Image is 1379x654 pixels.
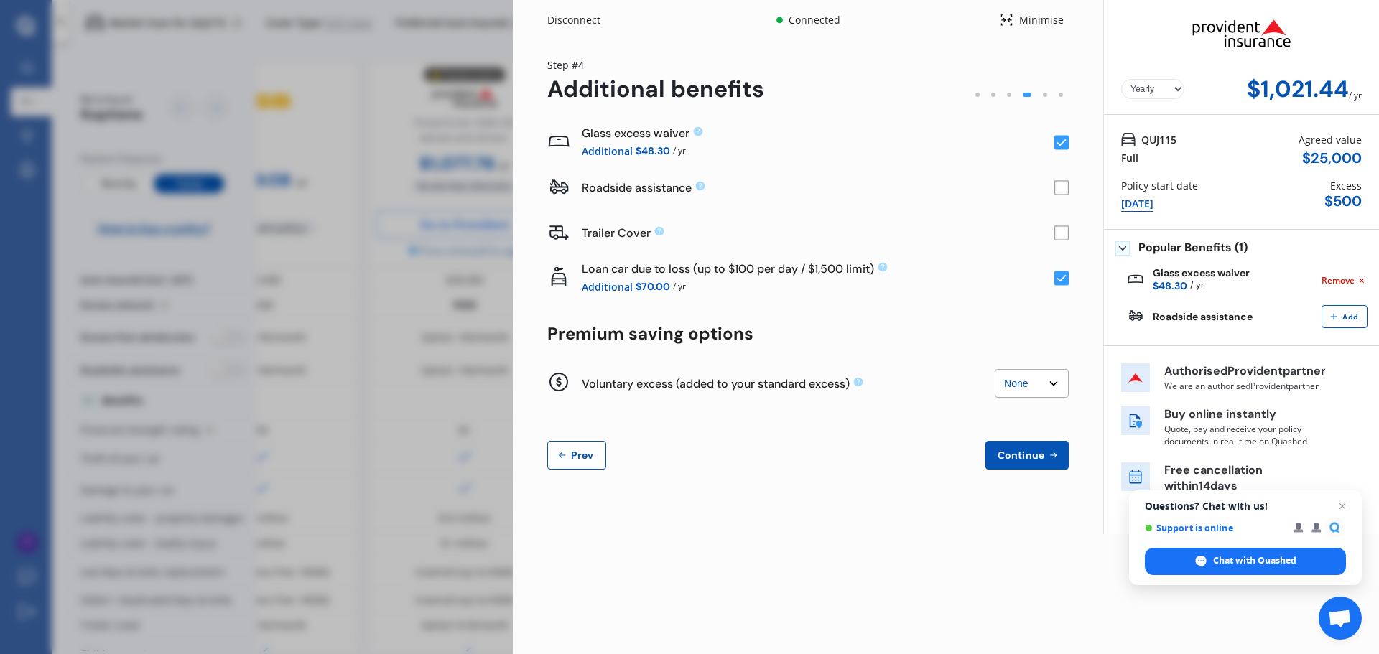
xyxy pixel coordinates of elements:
div: Disconnect [547,13,616,27]
div: Excess [1330,178,1362,193]
span: Remove [1322,274,1355,287]
div: Premium saving options [547,324,1069,344]
div: $1,021.44 [1247,76,1349,103]
span: $48.30 [636,143,670,159]
span: Prev [568,449,597,461]
span: / yr [673,279,686,295]
span: / yr [673,143,686,159]
div: Minimise [1013,13,1069,27]
div: $ 25,000 [1302,150,1362,167]
span: Chat with Quashed [1213,554,1296,567]
span: Questions? Chat with us! [1145,500,1346,512]
div: Open chat [1319,597,1362,640]
img: Provident.png [1169,6,1314,60]
span: Add [1339,313,1361,322]
span: Support is online [1145,523,1283,533]
div: [DATE] [1121,196,1153,212]
p: Free cancellation within 14 days [1164,462,1337,495]
p: We are an authorised Provident partner [1164,380,1337,392]
button: Continue [985,441,1069,470]
p: Authorised Provident partner [1164,363,1337,380]
div: Agreed value [1299,132,1362,147]
span: / yr [1190,279,1204,294]
span: Continue [995,449,1047,461]
img: insurer icon [1121,363,1150,392]
div: Glass excess waiver [1153,267,1250,294]
div: $ 500 [1324,193,1362,210]
div: / yr [1349,76,1362,103]
img: free cancel icon [1121,462,1150,491]
span: $70.00 [636,279,670,295]
span: $48.30 [1153,279,1187,294]
span: Additional [582,143,633,159]
div: Chat with Quashed [1145,548,1346,575]
div: Loan car due to loss (up to $100 per day / $1,500 limit) [582,261,1054,276]
p: Quote, pay and receive your policy documents in real-time on Quashed [1164,423,1337,447]
div: Additional benefits [547,76,764,103]
span: Additional [582,279,633,295]
div: Trailer Cover [582,225,1054,240]
div: Roadside assistance [1153,311,1253,322]
div: Connected [786,13,842,27]
div: Full [1121,150,1138,165]
div: Policy start date [1121,178,1198,193]
div: Roadside assistance [582,180,1054,195]
span: QUJ115 [1141,132,1176,147]
span: Close chat [1334,497,1351,515]
span: Popular Benefits (1) [1138,241,1248,256]
button: Prev [547,441,606,470]
p: Buy online instantly [1164,406,1337,423]
img: buy online icon [1121,406,1150,435]
div: Voluntary excess (added to your standard excess) [582,376,995,391]
div: Step # 4 [547,57,764,73]
div: Glass excess waiver [582,126,1054,141]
